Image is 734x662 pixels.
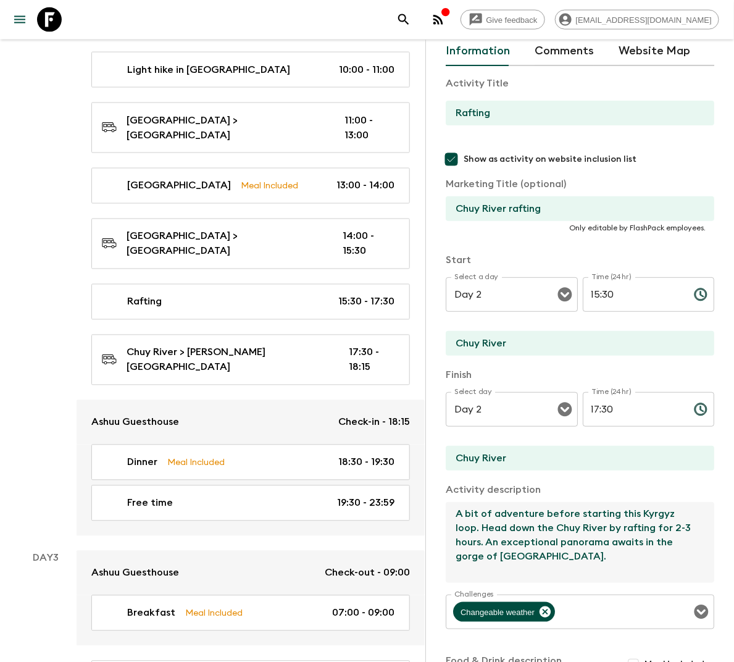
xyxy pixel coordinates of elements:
[556,286,573,303] button: Open
[446,367,714,382] p: Finish
[332,606,394,621] p: 07:00 - 09:00
[454,589,494,600] label: Challenges
[91,415,179,430] p: Ashuu Guesthouse
[15,551,77,566] p: Day 3
[338,415,410,430] p: Check-in - 18:15
[556,401,573,418] button: Open
[446,101,704,125] input: E.g Hozuagawa boat tour
[91,445,410,480] a: DinnerMeal Included18:30 - 19:30
[91,52,410,88] a: Light hike in [GEOGRAPHIC_DATA]10:00 - 11:00
[349,345,394,375] p: 17:30 - 18:15
[127,178,231,193] p: [GEOGRAPHIC_DATA]
[446,177,714,191] p: Marketing Title (optional)
[127,606,175,621] p: Breakfast
[555,10,719,30] div: [EMAIL_ADDRESS][DOMAIN_NAME]
[446,36,510,66] button: Information
[446,76,714,91] p: Activity Title
[591,387,632,397] label: Time (24hr)
[535,36,594,66] button: Comments
[446,482,714,497] p: Activity description
[127,229,323,259] p: [GEOGRAPHIC_DATA] > [GEOGRAPHIC_DATA]
[91,595,410,631] a: BreakfastMeal Included07:00 - 09:00
[91,284,410,320] a: Rafting15:30 - 17:30
[127,455,157,470] p: Dinner
[241,179,298,193] p: Meal Included
[167,456,225,469] p: Meal Included
[339,62,394,77] p: 10:00 - 11:00
[127,345,329,375] p: Chuy River > [PERSON_NAME][GEOGRAPHIC_DATA]
[446,196,704,221] input: If necessary, use this field to override activity title
[337,496,394,511] p: 19:30 - 23:59
[453,602,555,622] div: Changeable weather
[619,36,690,66] button: Website Map
[583,392,684,427] input: hh:mm
[688,282,713,307] button: Choose time, selected time is 3:30 PM
[446,331,704,356] input: Start Location
[325,566,410,580] p: Check-out - 09:00
[464,153,636,165] span: Show as activity on website inclusion list
[391,7,416,32] button: search adventures
[583,277,684,312] input: hh:mm
[344,113,394,143] p: 11:00 - 13:00
[91,335,410,385] a: Chuy River > [PERSON_NAME][GEOGRAPHIC_DATA]17:30 - 18:15
[480,15,544,25] span: Give feedback
[91,566,179,580] p: Ashuu Guesthouse
[91,219,410,269] a: [GEOGRAPHIC_DATA] > [GEOGRAPHIC_DATA]14:00 - 15:30
[446,502,704,583] textarea: A bit of adventure before starting this Kyrgyz loop. Head down the Chuy River by rafting for 2-3 ...
[77,400,425,445] a: Ashuu GuesthouseCheck-in - 18:15
[127,496,173,511] p: Free time
[7,7,32,32] button: menu
[688,397,713,422] button: Choose time, selected time is 5:30 PM
[454,223,706,233] p: Only editable by FlashPack employees.
[461,10,545,30] a: Give feedback
[454,272,498,282] label: Select a day
[453,605,542,619] span: Changeable weather
[454,387,492,397] label: Select day
[127,113,325,143] p: [GEOGRAPHIC_DATA] > [GEOGRAPHIC_DATA]
[343,229,394,259] p: 14:00 - 15:30
[77,551,425,595] a: Ashuu GuesthouseCheck-out - 09:00
[338,455,394,470] p: 18:30 - 19:30
[446,446,704,471] input: End Location (leave blank if same as Start)
[91,168,410,204] a: [GEOGRAPHIC_DATA]Meal Included13:00 - 14:00
[127,295,162,309] p: Rafting
[569,15,719,25] span: [EMAIL_ADDRESS][DOMAIN_NAME]
[127,62,290,77] p: Light hike in [GEOGRAPHIC_DATA]
[336,178,394,193] p: 13:00 - 14:00
[693,603,710,621] button: Open
[338,295,394,309] p: 15:30 - 17:30
[91,485,410,521] a: Free time19:30 - 23:59
[591,272,632,282] label: Time (24hr)
[91,103,410,153] a: [GEOGRAPHIC_DATA] > [GEOGRAPHIC_DATA]11:00 - 13:00
[446,253,714,267] p: Start
[185,606,243,620] p: Meal Included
